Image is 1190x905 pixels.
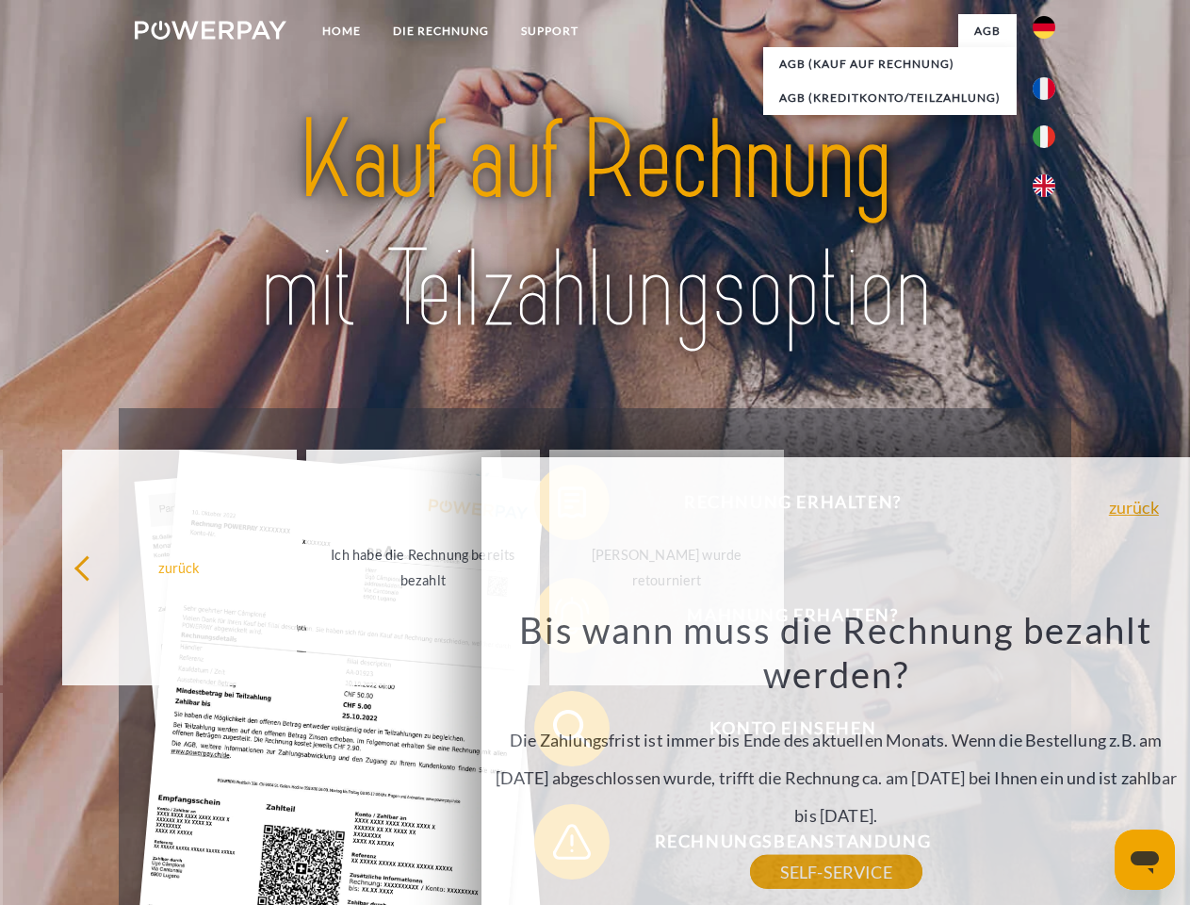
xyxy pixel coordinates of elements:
[135,21,286,40] img: logo-powerpay-white.svg
[1115,830,1175,890] iframe: Schaltfläche zum Öffnen des Messaging-Fensters
[306,14,377,48] a: Home
[492,607,1180,698] h3: Bis wann muss die Rechnung bezahlt werden?
[763,47,1017,81] a: AGB (Kauf auf Rechnung)
[750,855,922,889] a: SELF-SERVICE
[763,81,1017,115] a: AGB (Kreditkonto/Teilzahlung)
[1033,16,1055,39] img: de
[505,14,595,48] a: SUPPORT
[318,542,530,593] div: Ich habe die Rechnung bereits bezahlt
[377,14,505,48] a: DIE RECHNUNG
[1033,125,1055,148] img: it
[1033,174,1055,197] img: en
[958,14,1017,48] a: agb
[180,90,1010,361] img: title-powerpay_de.svg
[492,607,1180,872] div: Die Zahlungsfrist ist immer bis Ende des aktuellen Monats. Wenn die Bestellung z.B. am [DATE] abg...
[1109,499,1159,516] a: zurück
[1033,77,1055,100] img: fr
[73,554,285,580] div: zurück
